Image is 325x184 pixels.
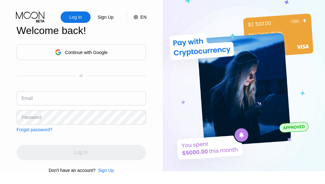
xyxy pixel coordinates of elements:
[98,168,114,173] div: Sign Up
[127,11,146,23] div: EN
[61,11,91,23] div: Log In
[97,14,114,20] div: Sign Up
[22,115,41,120] div: Password
[17,127,52,132] div: Forgot password?
[22,96,33,101] div: Email
[17,44,146,60] div: Continue with Google
[65,50,107,55] div: Continue with Google
[79,73,83,78] div: or
[140,15,146,20] div: EN
[69,14,83,20] div: Log In
[17,25,146,37] div: Welcome back!
[49,168,96,173] div: Don't have an account?
[91,11,121,23] div: Sign Up
[95,168,114,173] div: Sign Up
